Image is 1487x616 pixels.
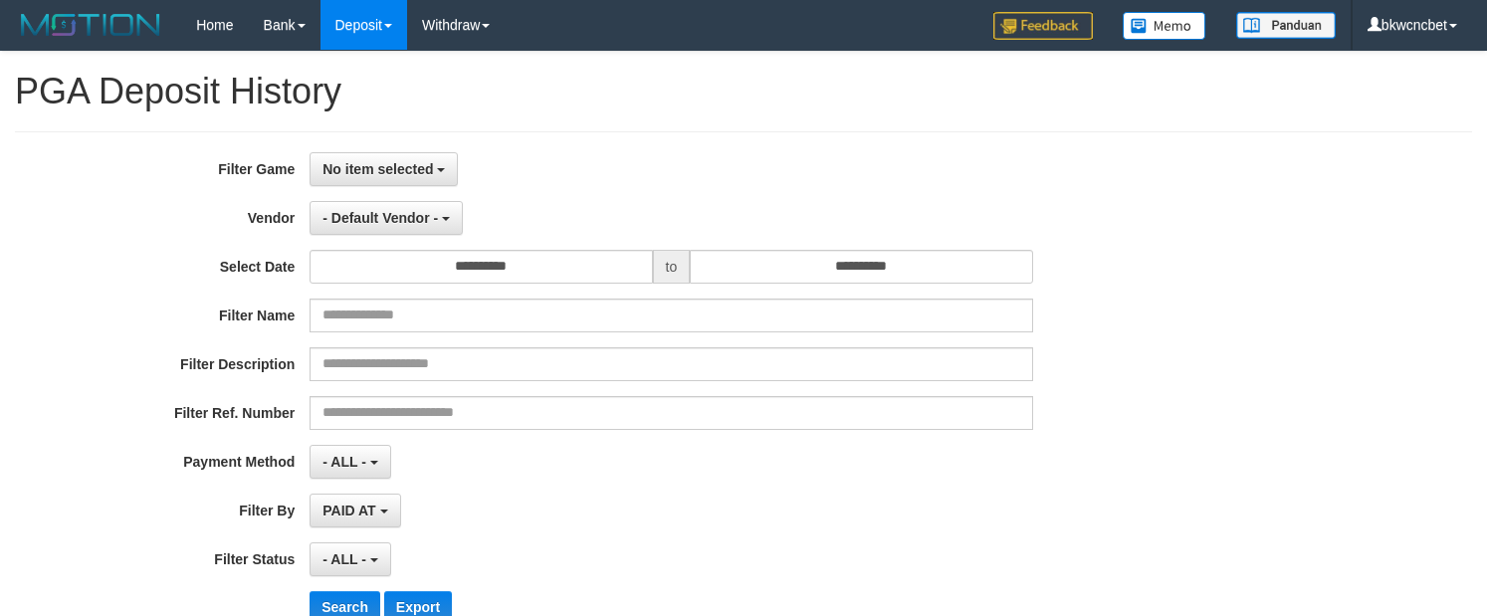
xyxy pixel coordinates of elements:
span: to [653,250,691,284]
span: No item selected [322,161,433,177]
span: - Default Vendor - [322,210,438,226]
span: PAID AT [322,503,375,518]
img: Feedback.jpg [993,12,1093,40]
span: - ALL - [322,454,366,470]
img: MOTION_logo.png [15,10,166,40]
h1: PGA Deposit History [15,72,1472,111]
button: - ALL - [310,445,390,479]
button: - ALL - [310,542,390,576]
button: PAID AT [310,494,400,527]
img: Button%20Memo.svg [1123,12,1206,40]
span: - ALL - [322,551,366,567]
button: - Default Vendor - [310,201,463,235]
img: panduan.png [1236,12,1336,39]
button: No item selected [310,152,458,186]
